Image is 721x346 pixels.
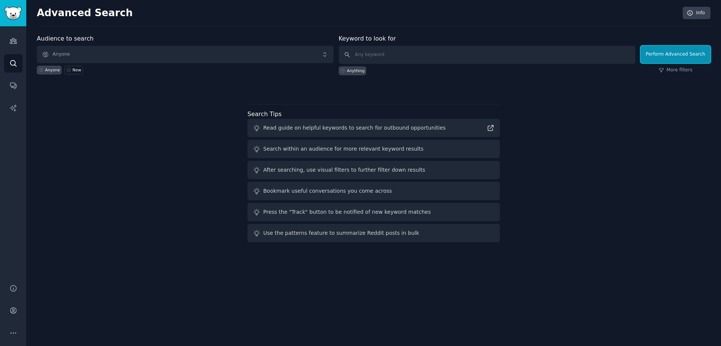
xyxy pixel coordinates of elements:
div: Bookmark useful conversations you come across [263,187,392,195]
a: More filters [659,67,692,74]
div: Anything [347,68,365,73]
input: Any keyword [339,46,635,64]
div: Use the patterns feature to summarize Reddit posts in bulk [263,229,419,237]
div: New [72,67,81,73]
div: After searching, use visual filters to further filter down results [263,166,425,174]
label: Keyword to look for [339,35,396,42]
label: Search Tips [247,110,282,118]
a: New [64,66,83,74]
button: Perform Advanced Search [641,46,710,63]
h2: Advanced Search [37,7,679,19]
a: Info [683,7,710,20]
button: Anyone [37,46,333,63]
img: GummySearch logo [5,7,22,20]
label: Audience to search [37,35,94,42]
div: Press the "Track" button to be notified of new keyword matches [263,208,431,216]
div: Read guide on helpful keywords to search for outbound opportunities [263,124,446,132]
div: Search within an audience for more relevant keyword results [263,145,424,153]
div: Anyone [45,67,60,73]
